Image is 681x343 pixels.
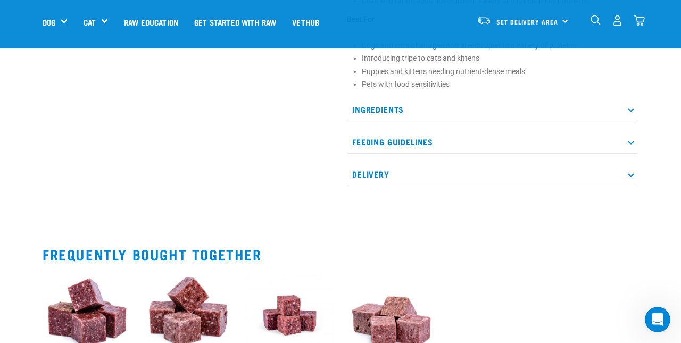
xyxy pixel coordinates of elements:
[284,1,327,43] a: Vethub
[116,1,186,43] a: Raw Education
[362,79,638,90] li: Pets with food sensitivities
[43,246,638,263] h2: Frequently bought together
[347,130,638,154] p: Feeding Guidelines
[645,307,670,332] iframe: Intercom live chat
[362,53,638,64] li: Introducing tripe to cats and kittens
[477,15,491,25] img: van-moving.png
[347,97,638,121] p: Ingredients
[591,15,601,25] img: home-icon-1@2x.png
[43,16,55,28] a: Dog
[186,1,284,43] a: Get started with Raw
[347,162,638,186] p: Delivery
[496,20,558,23] span: Set Delivery Area
[634,15,645,26] img: home-icon@2x.png
[362,66,638,77] li: Puppies and kittens needing nutrient-dense meals
[84,16,96,28] a: Cat
[612,15,623,26] img: user.png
